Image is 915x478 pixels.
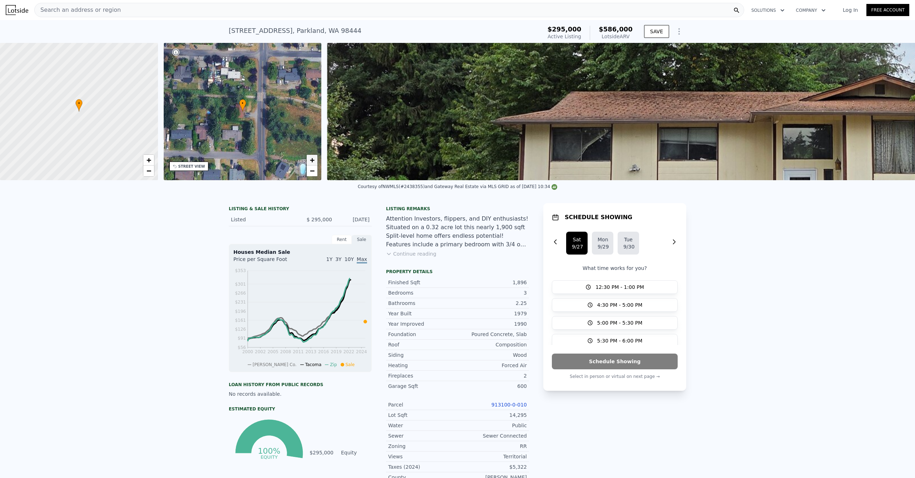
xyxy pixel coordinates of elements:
[597,337,643,344] span: 5:30 PM - 6:00 PM
[457,351,527,359] div: Wood
[229,382,372,388] div: Loan history from public records
[597,301,643,309] span: 4:30 PM - 5:00 PM
[239,99,246,112] div: •
[388,463,457,470] div: Taxes (2024)
[386,269,529,275] div: Property details
[261,454,278,459] tspan: equity
[457,331,527,338] div: Poured Concrete, Slab
[388,341,457,348] div: Roof
[235,291,246,296] tspan: $266
[242,349,253,354] tspan: 2000
[457,300,527,307] div: 2.25
[331,349,342,354] tspan: 2019
[457,422,527,429] div: Public
[235,268,246,273] tspan: $353
[235,282,246,287] tspan: $301
[457,372,527,379] div: 2
[388,383,457,390] div: Garage Sqft
[552,334,678,348] button: 5:30 PM - 6:00 PM
[233,256,300,267] div: Price per Square Foot
[386,206,529,212] div: Listing remarks
[457,310,527,317] div: 1979
[229,406,372,412] div: Estimated Equity
[306,349,317,354] tspan: 2013
[143,166,154,176] a: Zoom out
[552,265,678,272] p: What time works for you?
[592,232,613,255] button: Mon9/29
[457,341,527,348] div: Composition
[310,166,315,175] span: −
[346,362,355,367] span: Sale
[790,4,831,17] button: Company
[280,349,291,354] tspan: 2008
[834,6,866,14] a: Log In
[305,362,322,367] span: Tacoma
[552,298,678,312] button: 4:30 PM - 5:00 PM
[388,279,457,286] div: Finished Sqft
[552,316,678,330] button: 5:00 PM - 5:30 PM
[565,213,632,222] h1: SCHEDULE SHOWING
[552,280,678,294] button: 12:30 PM - 1:00 PM
[293,349,304,354] tspan: 2011
[238,345,246,350] tspan: $56
[307,166,317,176] a: Zoom out
[644,25,669,38] button: SAVE
[598,236,608,243] div: Mon
[595,284,644,291] span: 12:30 PM - 1:00 PM
[388,300,457,307] div: Bathrooms
[358,184,557,189] div: Courtesy of NWMLS (#2438355) and Gateway Real Estate via MLS GRID as of [DATE] 10:34
[35,6,121,14] span: Search an address or region
[388,289,457,296] div: Bedrooms
[457,279,527,286] div: 1,896
[310,156,315,164] span: +
[552,372,678,381] p: Select in person or virtual on next page →
[623,236,633,243] div: Tue
[388,331,457,338] div: Foundation
[457,443,527,450] div: RR
[318,349,329,354] tspan: 2016
[338,216,370,223] div: [DATE]
[75,99,83,112] div: •
[457,412,527,419] div: 14,295
[330,362,337,367] span: Zip
[356,349,367,354] tspan: 2024
[233,248,367,256] div: Houses Median Sale
[229,390,372,398] div: No records available.
[343,349,355,354] tspan: 2022
[457,362,527,369] div: Forced Air
[229,206,372,213] div: LISTING & SALE HISTORY
[598,243,608,250] div: 9/29
[340,449,372,457] td: Equity
[146,156,151,164] span: +
[75,100,83,107] span: •
[457,463,527,470] div: $5,322
[457,432,527,439] div: Sewer Connected
[746,4,790,17] button: Solutions
[235,300,246,305] tspan: $231
[357,256,367,263] span: Max
[335,256,341,262] span: 3Y
[178,164,205,169] div: STREET VIEW
[457,453,527,460] div: Territorial
[623,243,633,250] div: 9/30
[572,243,582,250] div: 9/27
[238,336,246,341] tspan: $91
[352,235,372,244] div: Sale
[597,319,643,326] span: 5:00 PM - 5:30 PM
[388,320,457,327] div: Year Improved
[267,349,278,354] tspan: 2005
[239,100,246,107] span: •
[572,236,582,243] div: Sat
[457,289,527,296] div: 3
[388,372,457,379] div: Fireplaces
[386,250,436,257] button: Continue reading
[388,362,457,369] div: Heating
[307,155,317,166] a: Zoom in
[255,349,266,354] tspan: 2002
[231,216,295,223] div: Listed
[548,25,582,33] span: $295,000
[672,24,686,39] button: Show Options
[388,453,457,460] div: Views
[388,422,457,429] div: Water
[345,256,354,262] span: 10Y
